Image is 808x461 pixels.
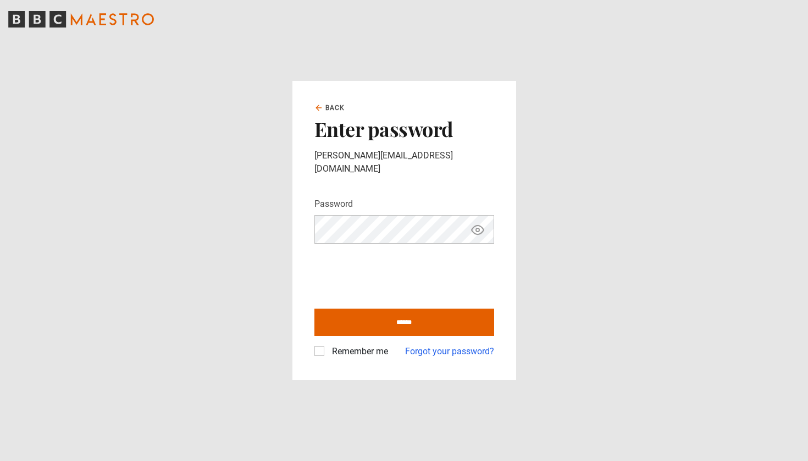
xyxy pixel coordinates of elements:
a: Back [314,103,345,113]
button: Show password [468,220,487,239]
p: [PERSON_NAME][EMAIL_ADDRESS][DOMAIN_NAME] [314,149,494,175]
label: Password [314,197,353,211]
span: Back [325,103,345,113]
a: Forgot your password? [405,345,494,358]
iframe: reCAPTCHA [314,253,482,295]
label: Remember me [328,345,388,358]
svg: BBC Maestro [8,11,154,28]
h2: Enter password [314,117,494,140]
